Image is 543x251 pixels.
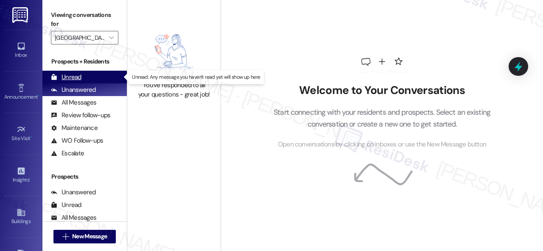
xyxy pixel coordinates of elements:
div: All Messages [51,98,96,107]
span: New Message [72,232,107,241]
div: Review follow-ups [51,111,110,120]
img: empty-state [140,27,207,77]
div: All Messages [51,213,96,222]
i:  [109,34,114,41]
span: • [31,134,32,140]
img: ResiDesk Logo [12,7,30,23]
span: • [29,176,31,182]
div: Maintenance [51,124,98,132]
div: Unread [51,73,81,82]
span: • [38,93,39,99]
div: You've responded to all your questions - great job! [137,81,211,99]
a: Inbox [4,39,38,62]
div: Prospects [42,172,127,181]
i:  [62,233,69,240]
div: Unread [51,201,81,210]
label: Viewing conversations for [51,8,118,31]
div: Unanswered [51,86,96,94]
div: Prospects + Residents [42,57,127,66]
a: Insights • [4,164,38,187]
p: Unread: Any message you haven't read yet will show up here [132,74,260,81]
p: Start connecting with your residents and prospects. Select an existing conversation or create a n... [261,106,504,130]
span: Open conversations by clicking on inboxes or use the New Message button [278,139,486,150]
input: All communities [55,31,105,44]
div: Unanswered [51,188,96,197]
button: New Message [53,230,116,243]
a: Site Visit • [4,122,38,145]
div: Escalate [51,149,84,158]
h2: Welcome to Your Conversations [261,84,504,97]
div: WO Follow-ups [51,136,103,145]
a: Buildings [4,205,38,228]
